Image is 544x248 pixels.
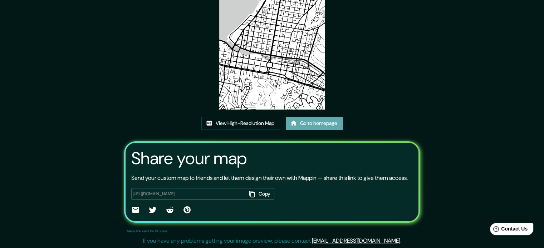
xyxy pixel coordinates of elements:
[480,220,536,240] iframe: Help widget launcher
[127,228,168,234] p: Maps link valid for 60 days.
[131,174,408,182] p: Send your custom map to friends and let them design their own with Mappin — share this link to gi...
[131,148,247,168] h3: Share your map
[312,237,400,244] a: [EMAIL_ADDRESS][DOMAIN_NAME]
[246,188,274,200] button: Copy
[286,117,343,130] a: Go to homepage
[143,237,401,245] p: If you have any problems getting your image preview, please contact .
[201,117,280,130] a: View High-Resolution Map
